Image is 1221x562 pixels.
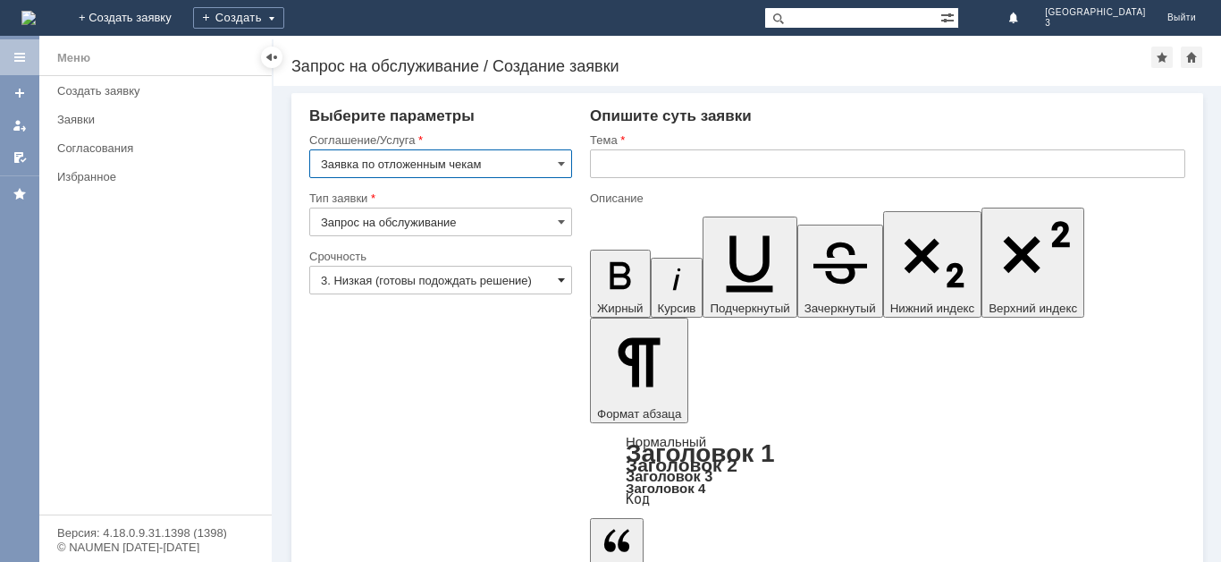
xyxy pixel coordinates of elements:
span: Опишите суть заявки [590,107,752,124]
a: Нормальный [626,434,706,449]
div: Запрос на обслуживание / Создание заявки [291,57,1151,75]
a: Заголовок 4 [626,481,705,496]
span: Жирный [597,302,644,315]
div: Версия: 4.18.0.9.31.1398 (1398) [57,527,254,539]
img: logo [21,11,36,25]
div: Добавить в избранное [1151,47,1173,68]
div: Согласования [57,141,261,155]
a: Перейти на домашнюю страницу [21,11,36,25]
div: Меню [57,47,90,69]
span: 3 [1045,18,1146,29]
a: Мои заявки [5,111,34,140]
a: Согласования [50,134,268,162]
a: Создать заявку [5,79,34,107]
div: Создать заявку [57,84,261,98]
div: Формат абзаца [590,436,1185,506]
div: Описание [590,192,1182,204]
button: Нижний индекс [883,211,982,318]
a: Заявки [50,106,268,133]
button: Жирный [590,250,651,318]
span: Курсив [658,302,696,315]
div: Избранное [57,170,241,183]
a: Создать заявку [50,77,268,105]
span: Расширенный поиск [940,8,958,25]
span: Верхний индекс [989,302,1077,315]
span: Формат абзаца [597,407,681,421]
div: Тип заявки [309,192,568,204]
div: Заявки [57,113,261,126]
button: Подчеркнутый [703,217,796,318]
span: Нижний индекс [890,302,975,315]
span: Подчеркнутый [710,302,789,315]
div: Создать [193,7,284,29]
div: Соглашение/Услуга [309,134,568,146]
span: Зачеркнутый [804,302,876,315]
a: Код [626,491,650,507]
a: Заголовок 1 [626,439,775,467]
div: Срочность [309,251,568,262]
div: Тема [590,134,1182,146]
div: © NAUMEN [DATE]-[DATE] [57,541,254,553]
button: Курсив [651,258,703,318]
div: Сделать домашней страницей [1181,47,1202,68]
span: Выберите параметры [309,107,475,124]
span: [GEOGRAPHIC_DATA] [1045,7,1146,18]
button: Зачеркнутый [797,225,883,318]
button: Формат абзаца [590,318,688,423]
button: Верхний индекс [981,208,1084,318]
a: Заголовок 3 [626,468,712,484]
a: Заголовок 2 [626,455,737,475]
div: Скрыть меню [261,47,282,68]
a: Мои согласования [5,143,34,172]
